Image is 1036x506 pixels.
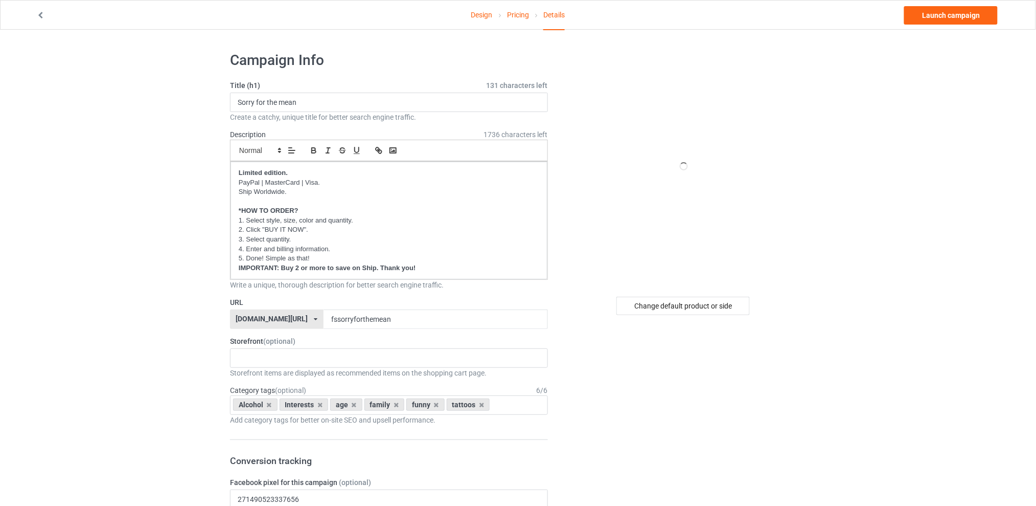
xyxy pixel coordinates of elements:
[230,51,548,70] h1: Campaign Info
[239,245,539,254] p: 4. Enter and billing information.
[230,112,548,122] div: Create a catchy, unique title for better search engine traffic.
[233,399,278,411] div: Alcohol
[230,385,306,395] label: Category tags
[230,368,548,378] div: Storefront items are displayed as recommended items on the shopping cart page.
[230,477,548,488] label: Facebook pixel for this campaign
[230,415,548,425] div: Add category tags for better on-site SEO and upsell performance.
[904,6,998,25] a: Launch campaign
[239,235,539,245] p: 3. Select quantity.
[230,130,266,139] label: Description
[330,399,362,411] div: age
[239,254,539,263] p: 5. Done! Simple as that!
[230,455,548,467] h3: Conversion tracking
[484,129,548,140] span: 1736 characters left
[543,1,565,30] div: Details
[275,386,306,394] span: (optional)
[487,80,548,91] span: 131 characters left
[230,80,548,91] label: Title (h1)
[239,207,298,214] strong: *HOW TO ORDER?
[406,399,445,411] div: funny
[230,297,548,307] label: URL
[239,264,416,272] strong: IMPORTANT: Buy 2 or more to save on Ship. Thank you!
[239,225,539,235] p: 2. Click "BUY IT NOW".
[507,1,529,29] a: Pricing
[263,337,295,345] span: (optional)
[280,399,329,411] div: Interests
[364,399,405,411] div: family
[239,216,539,226] p: 1. Select style, size, color and quantity.
[236,315,308,322] div: [DOMAIN_NAME][URL]
[230,280,548,290] div: Write a unique, thorough description for better search engine traffic.
[230,336,548,346] label: Storefront
[616,297,750,315] div: Change default product or side
[471,1,493,29] a: Design
[339,478,371,487] span: (optional)
[239,169,288,177] strong: Limited edition.
[239,178,539,188] p: PayPal | MasterCard | Visa.
[239,187,539,197] p: Ship Worldwide.
[537,385,548,395] div: 6 / 6
[447,399,490,411] div: tattoos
